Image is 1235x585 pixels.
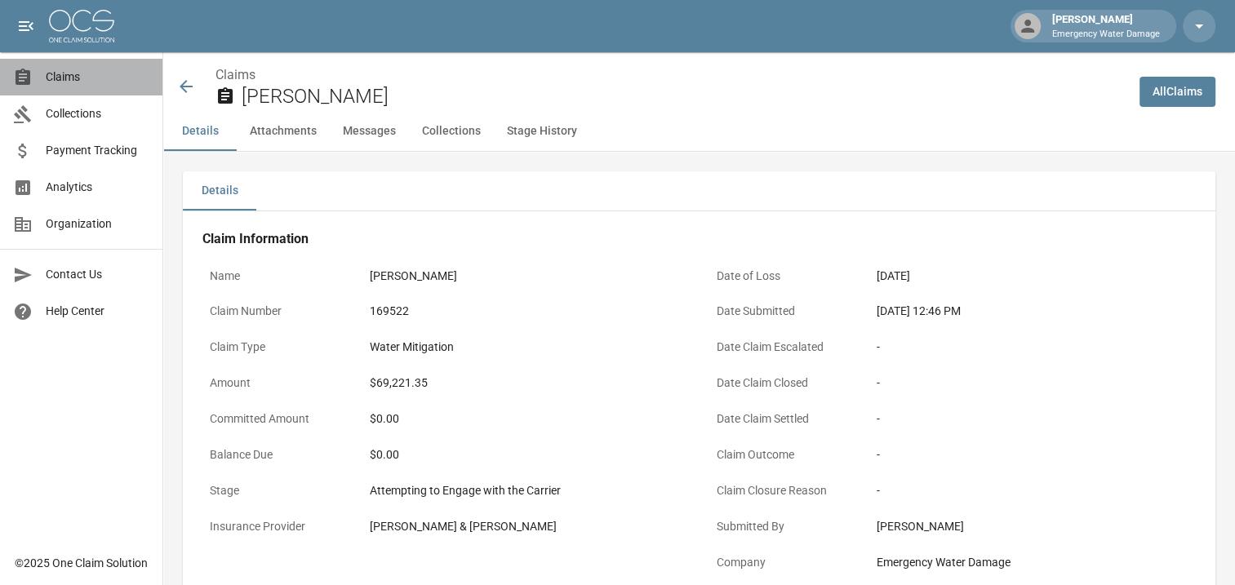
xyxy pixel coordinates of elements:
button: Collections [409,112,494,151]
p: Claim Number [202,295,349,327]
button: Stage History [494,112,590,151]
div: - [877,446,1189,463]
div: 169522 [370,303,682,320]
p: Claim Closure Reason [709,475,856,507]
div: Attempting to Engage with the Carrier [370,482,682,499]
p: Claim Outcome [709,439,856,471]
span: Organization [46,215,149,233]
p: Submitted By [709,511,856,543]
p: Name [202,260,349,292]
span: Help Center [46,303,149,320]
div: - [877,410,1189,428]
p: Insurance Provider [202,511,349,543]
div: $0.00 [370,446,682,463]
div: $0.00 [370,410,682,428]
div: [DATE] [877,268,1189,285]
div: [PERSON_NAME] & [PERSON_NAME] [370,518,682,535]
span: Payment Tracking [46,142,149,159]
div: © 2025 One Claim Solution [15,555,148,571]
button: Attachments [237,112,330,151]
span: Collections [46,105,149,122]
h2: [PERSON_NAME] [242,85,1126,109]
p: Date Claim Closed [709,367,856,399]
div: $69,221.35 [370,374,682,392]
div: - [877,482,1189,499]
button: open drawer [10,10,42,42]
p: Date Submitted [709,295,856,327]
div: [PERSON_NAME] [1046,11,1166,41]
p: Date Claim Settled [709,403,856,435]
div: details tabs [183,171,1215,211]
button: Messages [330,112,409,151]
div: [DATE] 12:46 PM [877,303,1189,320]
nav: breadcrumb [215,65,1126,85]
p: Company [709,547,856,578]
p: Committed Amount [202,403,349,435]
a: AllClaims [1139,77,1215,107]
button: Details [183,171,256,211]
p: Date Claim Escalated [709,331,856,363]
button: Details [163,112,237,151]
div: [PERSON_NAME] [877,518,1189,535]
p: Amount [202,367,349,399]
a: Claims [215,67,255,82]
p: Emergency Water Damage [1052,28,1160,42]
p: Balance Due [202,439,349,471]
h4: Claim Information [202,231,1196,247]
img: ocs-logo-white-transparent.png [49,10,114,42]
p: Claim Type [202,331,349,363]
span: Analytics [46,179,149,196]
p: Stage [202,475,349,507]
div: [PERSON_NAME] [370,268,682,285]
span: Contact Us [46,266,149,283]
div: - [877,339,1189,356]
span: Claims [46,69,149,86]
div: - [877,374,1189,392]
div: anchor tabs [163,112,1235,151]
p: Date of Loss [709,260,856,292]
div: Emergency Water Damage [877,554,1189,571]
div: Water Mitigation [370,339,682,356]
